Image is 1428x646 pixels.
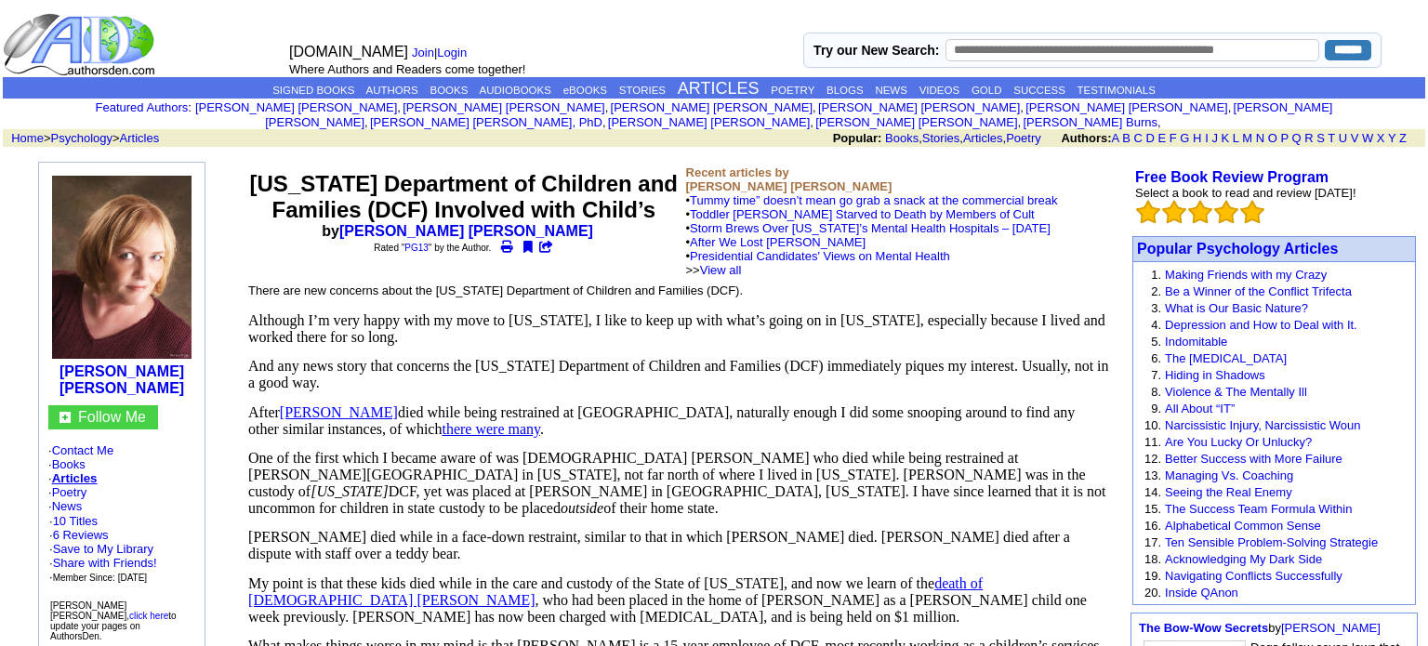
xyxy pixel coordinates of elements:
[1165,301,1308,315] a: What is Our Basic Nature?
[1242,131,1252,145] a: M
[1144,586,1161,600] font: 20.
[1135,169,1329,185] a: Free Book Review Program
[365,85,417,96] a: AUTHORS
[53,556,157,570] a: Share with Friends!
[1144,418,1161,432] font: 10.
[1165,335,1227,349] a: Indomitable
[1151,301,1161,315] font: 3.
[248,283,743,297] font: There are new concerns about the [US_STATE] Department of Children and Families (DCF).
[1006,131,1041,145] a: Poetry
[1144,452,1161,466] font: 12.
[1157,131,1166,145] a: E
[1193,131,1201,145] a: H
[412,46,473,59] font: |
[818,100,1020,114] a: [PERSON_NAME] [PERSON_NAME]
[690,207,1035,221] a: Toddler [PERSON_NAME] Starved to Death by Members of Cult
[412,46,434,59] a: Join
[1188,200,1212,224] img: bigemptystars.png
[1135,186,1356,200] font: Select a book to read and review [DATE]!
[442,421,540,437] a: there were many
[250,171,678,222] font: [US_STATE] Department of Children and Families (DCF) Involved with Child’s
[619,85,666,96] a: STORIES
[1145,131,1154,145] a: D
[49,514,157,584] font: · ·
[963,131,1003,145] a: Articles
[815,115,1017,129] a: [PERSON_NAME] [PERSON_NAME]
[686,249,950,277] font: • >>
[1165,586,1238,600] a: Inside QAnon
[1165,284,1352,298] a: Be a Winner of the Conflict Trifecta
[1137,241,1338,257] a: Popular Psychology Articles
[322,223,605,239] b: by
[1304,131,1313,145] a: R
[1205,131,1209,145] a: I
[1122,131,1130,145] a: B
[1165,351,1287,365] a: The [MEDICAL_DATA]
[1013,85,1065,96] a: SUCCESS
[1165,385,1307,399] a: Violence & The Mentally Ill
[480,85,551,96] a: AUDIOBOOKS
[430,85,469,96] a: BOOKS
[1351,131,1359,145] a: V
[1161,118,1163,128] font: i
[690,193,1057,207] a: Tummy time” doesn’t mean go grab a snack at the commercial break
[311,483,389,499] i: [US_STATE]
[1023,115,1157,129] a: [PERSON_NAME] Burns
[1231,103,1233,113] font: i
[1144,535,1161,549] font: 17.
[700,263,742,277] a: View all
[195,100,1333,129] font: , , , , , , , , , ,
[1180,131,1189,145] a: G
[686,193,1058,277] font: •
[1165,452,1342,466] a: Better Success with More Failure
[49,542,157,584] font: · · ·
[1165,519,1321,533] a: Alphabetical Common Sense
[563,85,607,96] a: eBOOKS
[1165,569,1342,583] a: Navigating Conflicts Successfully
[561,500,603,516] i: outside
[1280,131,1288,145] a: P
[826,85,864,96] a: BLOGS
[289,44,408,59] font: [DOMAIN_NAME]
[1151,268,1161,282] font: 1.
[678,79,760,98] a: ARTICLES
[368,118,370,128] font: i
[816,103,818,113] font: i
[608,115,810,129] a: [PERSON_NAME] [PERSON_NAME]
[248,575,983,608] a: death of [DEMOGRAPHIC_DATA] [PERSON_NAME]
[53,528,109,542] a: 6 Reviews
[1144,468,1161,482] font: 13.
[370,115,602,129] a: [PERSON_NAME] [PERSON_NAME], PhD
[1077,85,1155,96] a: TESTIMONIALS
[1151,284,1161,298] font: 2.
[1316,131,1325,145] a: S
[52,457,86,471] a: Books
[248,404,1075,437] span: After died while being restrained at [GEOGRAPHIC_DATA], naturally enough I did some snooping arou...
[272,85,354,96] a: SIGNED BOOKS
[11,131,44,145] a: Home
[255,254,673,272] iframe: fb:like Facebook Social Plugin
[686,221,1051,277] font: •
[59,363,184,396] a: [PERSON_NAME] [PERSON_NAME]
[1144,519,1161,533] font: 16.
[1165,402,1235,415] a: All About “IT”
[885,131,919,145] a: Books
[1024,103,1025,113] font: i
[1151,351,1161,365] font: 6.
[1214,200,1238,224] img: bigemptystars.png
[690,221,1051,235] a: Storm Brews Over [US_STATE]’s Mental Health Hospitals – [DATE]
[922,131,959,145] a: Stories
[248,450,1105,516] span: One of the first which I became aware of was [DEMOGRAPHIC_DATA] [PERSON_NAME] who died while bein...
[1112,131,1119,145] a: A
[611,100,813,114] a: [PERSON_NAME] [PERSON_NAME]
[374,243,491,253] font: Rated " " by the Author.
[1165,268,1327,282] a: Making Friends with my Crazy
[1268,131,1277,145] a: O
[686,235,950,277] font: •
[1151,335,1161,349] font: 5.
[265,100,1332,129] a: [PERSON_NAME] [PERSON_NAME]
[1144,435,1161,449] font: 11.
[690,249,950,263] a: Presidential Candidates' Views on Mental Health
